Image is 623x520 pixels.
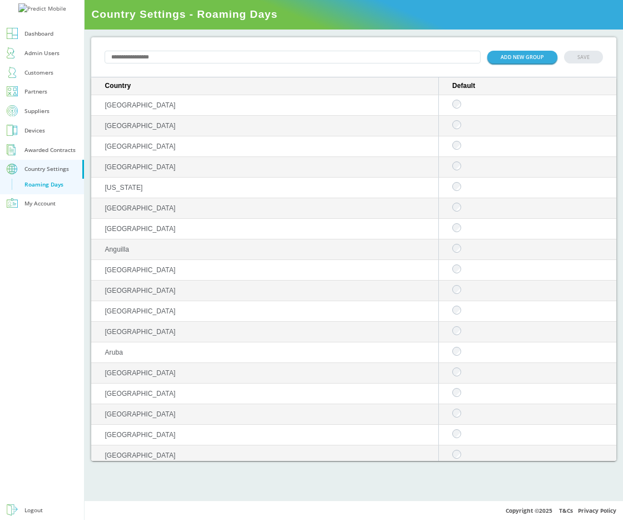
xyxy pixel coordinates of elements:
[24,86,47,97] div: Partners
[91,178,438,198] th: [US_STATE]
[24,48,60,58] div: Admin Users
[91,404,438,425] th: [GEOGRAPHIC_DATA]
[91,260,438,281] th: [GEOGRAPHIC_DATA]
[91,301,438,322] th: [GEOGRAPHIC_DATA]
[91,281,438,301] th: [GEOGRAPHIC_DATA]
[91,384,438,404] th: [GEOGRAPHIC_DATA]
[91,322,438,342] th: [GEOGRAPHIC_DATA]
[578,507,616,514] a: Privacy Policy
[91,198,438,219] th: [GEOGRAPHIC_DATA]
[24,106,50,116] div: Suppliers
[24,164,69,174] div: Country Settings
[24,181,63,188] div: Roaming Days
[439,77,616,95] th: Default
[24,125,45,136] div: Devices
[24,198,56,209] div: My Account
[24,505,43,516] div: Logout
[487,51,557,63] button: ADD NEW GROUP
[91,136,438,157] th: [GEOGRAPHIC_DATA]
[91,95,438,116] th: [GEOGRAPHIC_DATA]
[91,157,438,178] th: [GEOGRAPHIC_DATA]
[91,77,438,95] th: Country
[91,445,438,466] th: [GEOGRAPHIC_DATA]
[24,145,76,155] div: Awarded Contracts
[91,116,438,136] th: [GEOGRAPHIC_DATA]
[91,425,438,445] th: [GEOGRAPHIC_DATA]
[91,363,438,384] th: [GEOGRAPHIC_DATA]
[91,342,438,363] th: Aruba
[18,3,66,14] img: Predict Mobile
[24,67,53,78] div: Customers
[85,501,623,520] div: Copyright © 2025
[24,28,53,39] div: Dashboard
[559,507,573,514] a: T&Cs
[91,239,438,260] th: Anguilla
[91,219,438,239] th: [GEOGRAPHIC_DATA]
